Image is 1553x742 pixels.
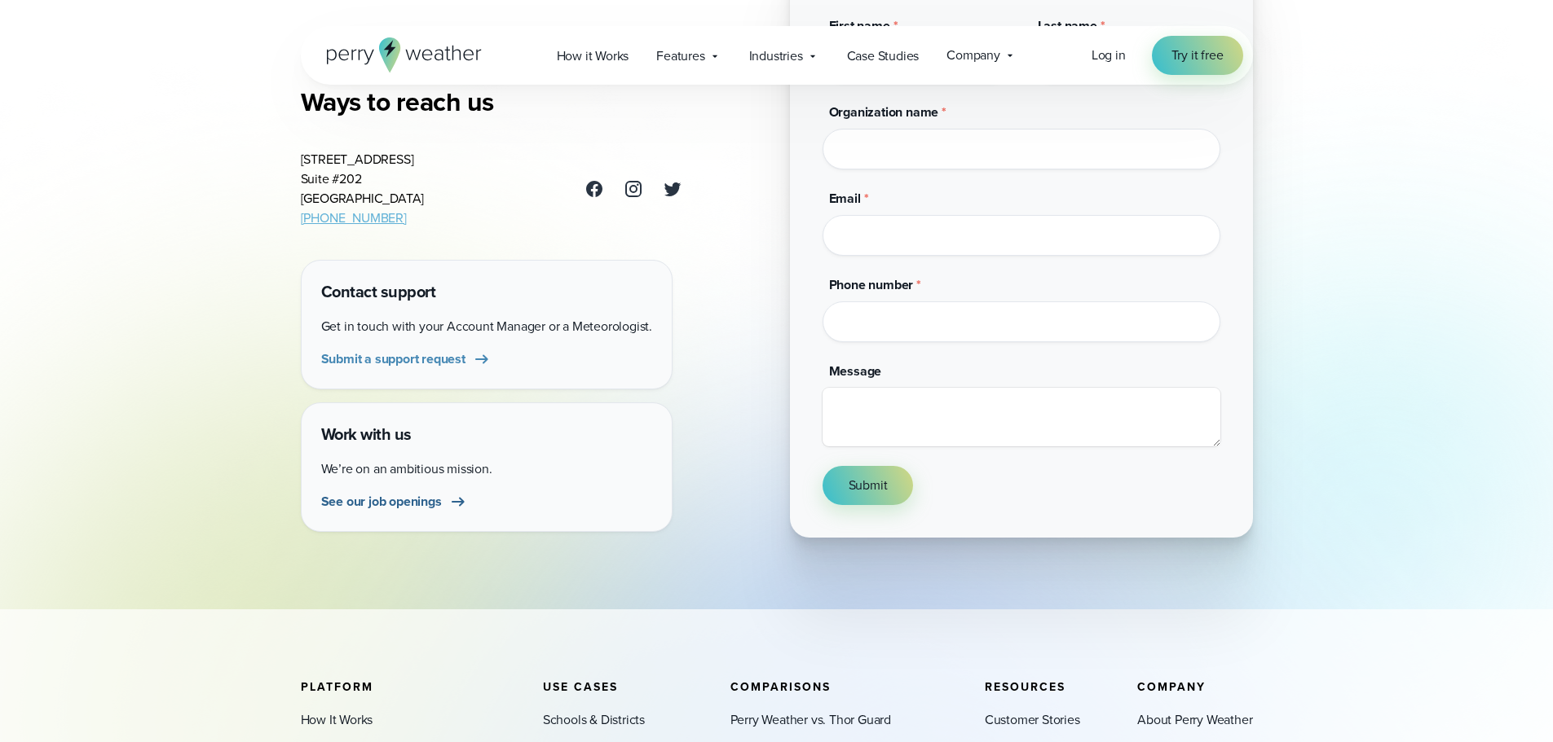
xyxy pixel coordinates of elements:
span: First name [829,16,890,35]
span: Resources [985,678,1065,696]
a: Customer Stories [985,710,1080,730]
button: Submit [823,466,914,505]
a: Submit a support request [321,349,492,369]
span: Use Cases [543,678,618,696]
span: Industries [749,46,803,66]
span: Comparisons [730,678,831,696]
h3: Ways to reach us [301,86,682,118]
span: Platform [301,678,373,696]
a: Perry Weather vs. Thor Guard [730,710,891,730]
span: Message [829,362,882,380]
h4: Work with us [321,423,652,446]
a: Try it free [1152,36,1243,75]
a: See our job openings [321,492,468,511]
span: Submit [849,476,888,495]
a: Schools & Districts [543,710,645,730]
span: How it Works [557,46,629,66]
span: Organization name [829,103,939,121]
a: Log in [1092,46,1126,65]
span: Features [656,46,704,66]
address: [STREET_ADDRESS] Suite #202 [GEOGRAPHIC_DATA] [301,150,425,228]
span: Company [1137,678,1206,696]
span: Last name [1038,16,1097,35]
span: See our job openings [321,492,442,511]
span: Phone number [829,275,914,294]
span: Email [829,189,861,208]
p: We’re on an ambitious mission. [321,459,652,479]
span: Case Studies [847,46,920,66]
span: Company [946,46,1000,65]
span: Log in [1092,46,1126,64]
a: How It Works [301,710,373,730]
span: Try it free [1171,46,1224,65]
h4: Contact support [321,280,652,304]
p: Get in touch with your Account Manager or a Meteorologist. [321,317,652,336]
span: Submit a support request [321,349,465,369]
a: How it Works [543,39,643,72]
a: About Perry Weather [1137,710,1252,730]
a: Case Studies [833,39,933,72]
a: [PHONE_NUMBER] [301,209,407,227]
